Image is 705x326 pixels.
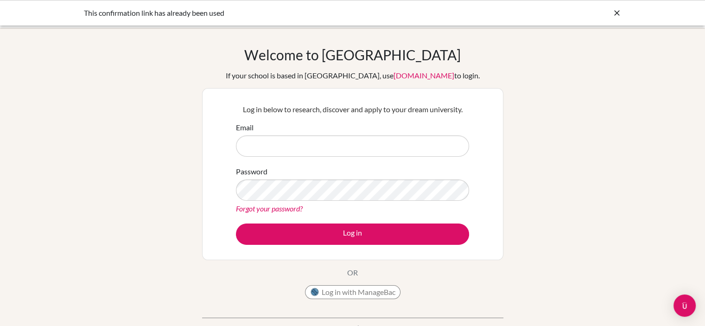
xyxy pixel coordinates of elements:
[236,122,254,133] label: Email
[305,285,400,299] button: Log in with ManageBac
[236,224,469,245] button: Log in
[236,204,303,213] a: Forgot your password?
[236,104,469,115] p: Log in below to research, discover and apply to your dream university.
[244,46,461,63] h1: Welcome to [GEOGRAPHIC_DATA]
[226,70,480,81] div: If your school is based in [GEOGRAPHIC_DATA], use to login.
[84,7,483,19] div: This confirmation link has already been used
[347,267,358,278] p: OR
[394,71,454,80] a: [DOMAIN_NAME]
[673,294,696,317] div: Open Intercom Messenger
[236,166,267,177] label: Password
